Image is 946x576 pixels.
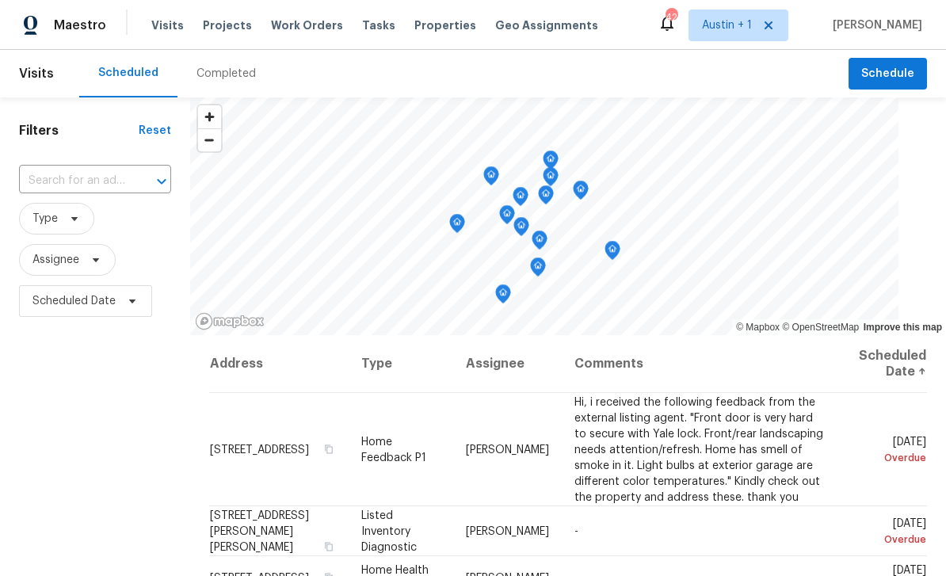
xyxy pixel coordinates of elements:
button: Copy Address [322,441,336,456]
th: Assignee [453,335,562,393]
div: Reset [139,123,171,139]
a: Mapbox [736,322,780,333]
span: Geo Assignments [495,17,598,33]
div: 42 [666,10,677,25]
span: [STREET_ADDRESS][PERSON_NAME][PERSON_NAME] [210,509,309,552]
div: Overdue [852,449,926,465]
span: Austin + 1 [702,17,752,33]
span: [DATE] [852,517,926,547]
div: Map marker [538,185,554,210]
span: Maestro [54,17,106,33]
span: [PERSON_NAME] [826,17,922,33]
div: Map marker [605,241,620,265]
th: Comments [562,335,839,393]
span: - [574,525,578,536]
h1: Filters [19,123,139,139]
span: Listed Inventory Diagnostic [361,509,417,552]
span: Scheduled Date [32,293,116,309]
span: [DATE] [852,436,926,465]
div: Map marker [499,205,515,230]
span: [STREET_ADDRESS] [210,444,309,455]
div: Map marker [483,166,499,191]
span: Type [32,211,58,227]
div: Map marker [513,187,528,212]
span: [PERSON_NAME] [466,525,549,536]
span: Tasks [362,20,395,31]
div: Map marker [495,284,511,309]
button: Zoom out [198,128,221,151]
span: Assignee [32,252,79,268]
div: Map marker [543,167,559,192]
div: Map marker [573,181,589,205]
span: Visits [151,17,184,33]
a: Improve this map [864,322,942,333]
span: [PERSON_NAME] [466,444,549,455]
span: Home Feedback P1 [361,436,426,463]
span: Projects [203,17,252,33]
a: Mapbox homepage [195,312,265,330]
span: Visits [19,56,54,91]
button: Open [151,170,173,193]
button: Schedule [849,58,927,90]
div: Map marker [449,214,465,238]
div: Map marker [513,217,529,242]
div: Scheduled [98,65,158,81]
div: Map marker [530,257,546,282]
th: Type [349,335,453,393]
span: Zoom out [198,129,221,151]
th: Scheduled Date ↑ [839,335,927,393]
div: Map marker [532,231,547,255]
div: Map marker [543,151,559,175]
div: Overdue [852,531,926,547]
span: Hi, i received the following feedback from the external listing agent. "Front door is very hard t... [574,396,823,502]
span: Properties [414,17,476,33]
div: Completed [196,66,256,82]
button: Zoom in [198,105,221,128]
th: Address [209,335,349,393]
a: OpenStreetMap [782,322,859,333]
span: Schedule [861,64,914,84]
canvas: Map [190,97,898,335]
span: Work Orders [271,17,343,33]
button: Copy Address [322,539,336,553]
input: Search for an address... [19,169,127,193]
